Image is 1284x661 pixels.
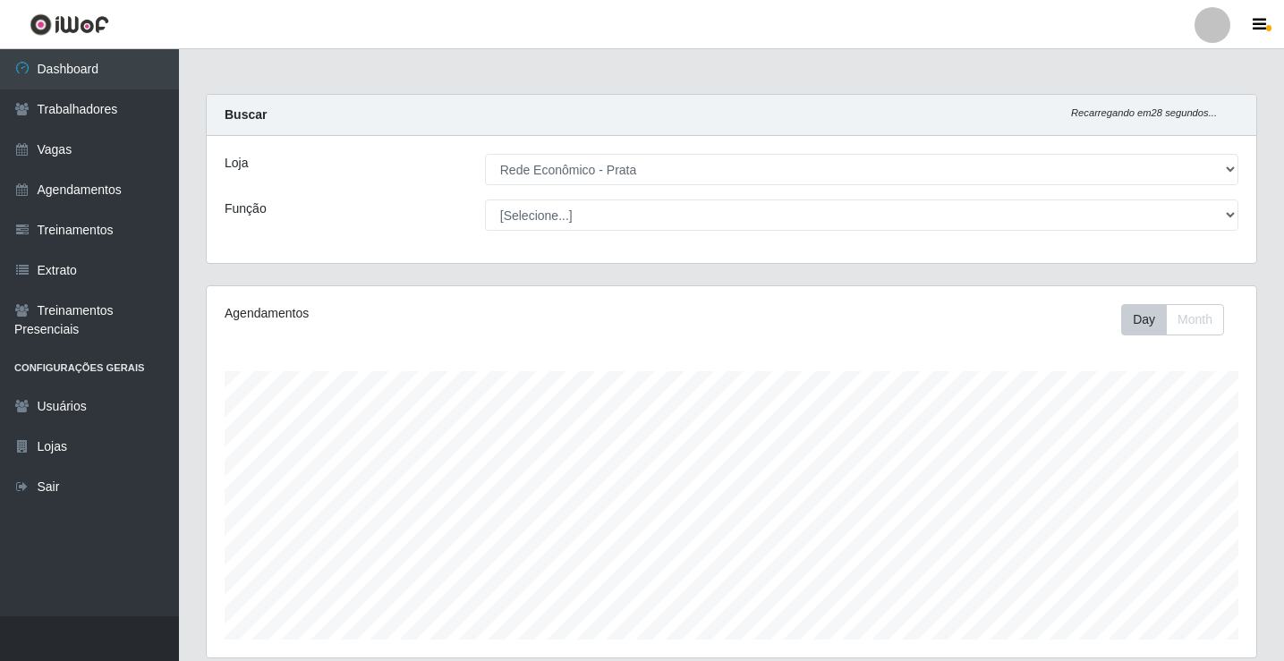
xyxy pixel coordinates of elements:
[1071,107,1217,118] i: Recarregando em 28 segundos...
[225,304,632,323] div: Agendamentos
[225,154,248,173] label: Loja
[1121,304,1167,335] button: Day
[1121,304,1224,335] div: First group
[225,199,267,218] label: Função
[1166,304,1224,335] button: Month
[225,107,267,122] strong: Buscar
[1121,304,1238,335] div: Toolbar with button groups
[30,13,109,36] img: CoreUI Logo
